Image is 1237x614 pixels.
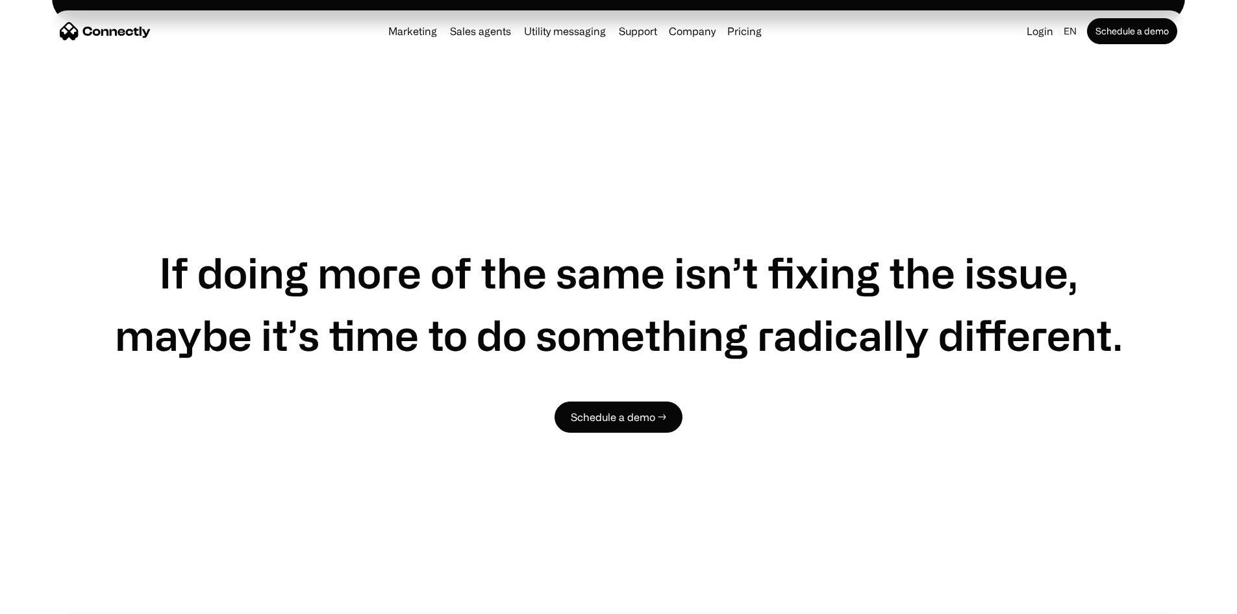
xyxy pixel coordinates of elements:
[519,26,611,36] a: Utility messaging
[1064,22,1077,40] div: en
[60,21,151,41] a: home
[26,591,78,609] ul: Language list
[669,22,716,40] div: Company
[1021,22,1058,40] a: Login
[13,590,78,609] aside: Language selected: English
[104,241,1133,366] h1: If doing more of the same isn’t fixing the issue, maybe it’s time to do something radically diffe...
[445,26,516,36] a: Sales agents
[555,402,682,433] a: Schedule a demo →
[383,26,442,36] a: Marketing
[665,22,719,40] div: Company
[722,26,767,36] a: Pricing
[614,26,662,36] a: Support
[1087,18,1177,44] a: Schedule a demo
[1058,22,1084,40] div: en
